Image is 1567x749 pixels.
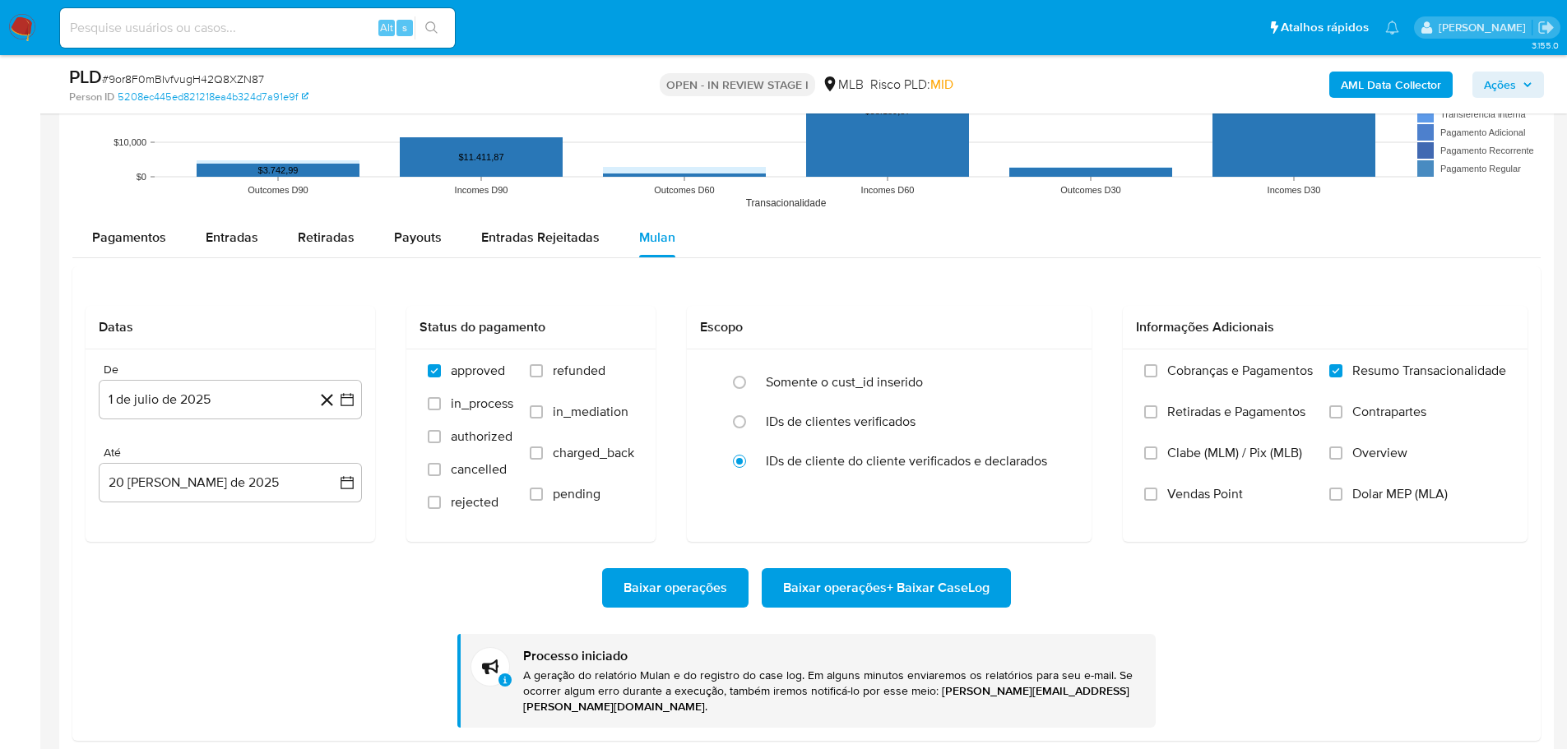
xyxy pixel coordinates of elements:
[1484,72,1516,98] span: Ações
[118,90,308,104] a: 5208ec445ed821218ea4b324d7a91e9f
[1329,72,1453,98] button: AML Data Collector
[1472,72,1544,98] button: Ações
[1532,39,1559,52] span: 3.155.0
[1537,19,1555,36] a: Sair
[870,76,953,94] span: Risco PLD:
[415,16,448,39] button: search-icon
[402,20,407,35] span: s
[102,71,264,87] span: # 9or8F0mBIvfvugH42Q8XZN87
[69,90,114,104] b: Person ID
[380,20,393,35] span: Alt
[69,63,102,90] b: PLD
[822,76,864,94] div: MLB
[1281,19,1369,36] span: Atalhos rápidos
[1439,20,1532,35] p: lucas.portella@mercadolivre.com
[1385,21,1399,35] a: Notificações
[1341,72,1441,98] b: AML Data Collector
[930,75,953,94] span: MID
[660,73,815,96] p: OPEN - IN REVIEW STAGE I
[60,17,455,39] input: Pesquise usuários ou casos...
